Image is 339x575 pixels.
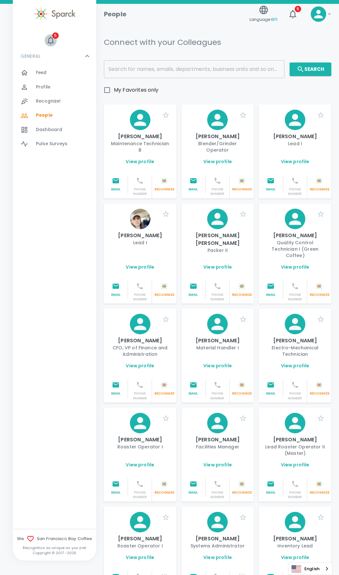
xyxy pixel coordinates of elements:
p: Packer II [187,247,249,254]
img: Sparck logo white [160,282,168,290]
p: [PERSON_NAME] [109,535,171,543]
button: Sparck logo whiteRecognize [230,175,254,194]
span: 5 [295,6,301,12]
p: Email [261,187,280,192]
a: View profile [203,158,232,165]
span: 5 [52,32,59,39]
img: Sparck logo white [238,480,246,488]
p: [PERSON_NAME] [187,535,249,543]
p: [PERSON_NAME] [264,436,326,444]
p: Recognize [155,293,174,297]
span: Dashboard [36,127,62,133]
a: English [288,563,332,575]
img: Sparck logo white [238,282,246,290]
p: Roaster Operator I [109,543,171,549]
button: Language:en [247,3,280,26]
a: View profile [281,462,309,468]
button: Email [104,379,128,398]
img: Sparck logo white [160,480,168,488]
button: Email [182,379,206,398]
button: Email [182,478,206,497]
p: Email [106,391,125,396]
a: View profile [203,554,232,561]
span: My Favorites only [114,86,159,94]
a: View profile [126,363,154,369]
p: [PERSON_NAME] [264,337,326,345]
button: Sparck logo whiteRecognize [307,478,331,497]
p: Roaster Operator I [109,444,171,450]
p: Maintenance Technician B [109,140,171,153]
img: Picture of Adriana [130,209,150,229]
button: 5 [45,34,57,46]
div: GENERAL [13,66,96,154]
p: [PERSON_NAME] [109,133,171,140]
button: Sparck logo whiteRecognize [307,379,331,398]
p: Facilities Manager [187,444,249,450]
p: Material Handler I [187,345,249,351]
span: Language: [250,15,277,24]
p: Blender/Grinder Operator [187,140,249,153]
button: Email [259,175,283,194]
a: View profile [126,462,154,468]
p: Systems Administrator [187,543,249,549]
a: View profile [203,462,232,468]
button: Sparck logo whiteRecognize [152,175,176,194]
button: Sparck logo whiteRecognize [307,175,331,194]
p: [PERSON_NAME] [109,436,171,444]
button: Email [104,175,128,194]
button: Sparck logo whiteRecognize [152,379,176,398]
p: Recognize [310,187,329,192]
p: [PERSON_NAME] [264,232,326,239]
p: Recognize [310,293,329,297]
p: GENERAL [21,53,40,59]
img: Sparck logo white [238,177,246,185]
img: Sparck logo white [315,381,323,389]
p: [PERSON_NAME] [109,337,171,345]
img: Sparck logo white [160,381,168,389]
p: [PERSON_NAME] [187,436,249,444]
span: Profile [36,84,50,90]
a: Recognize! [13,94,96,108]
aside: Language selected: English [288,562,333,575]
a: People [13,108,96,122]
button: Sparck logo whiteRecognize [307,280,331,299]
input: Search for names, emails, departments, business units and so on... [104,60,284,78]
button: Email [104,478,128,497]
p: Email [106,293,125,297]
h1: People [104,9,126,19]
h5: Connect with your Colleagues [104,37,221,47]
img: Sparck logo [34,6,75,21]
a: View profile [281,363,309,369]
p: [PERSON_NAME] [PERSON_NAME] [187,232,249,247]
button: Email [259,478,283,497]
p: Recognize [232,187,251,192]
p: Recognize [232,391,251,396]
a: Profile [13,80,96,94]
span: Pulse Surveys [36,141,67,147]
p: [PERSON_NAME] [264,133,326,140]
p: Email [261,293,280,297]
a: Dashboard [13,123,96,137]
a: Feed [13,66,96,80]
p: Email [184,391,203,396]
p: Inventory Lead [264,543,326,549]
span: We San Francisco Bay Coffee [13,535,96,543]
p: Email [106,187,125,192]
p: Lead I [109,239,171,246]
p: CFO, VP of Finance and Administration [109,345,171,357]
div: Pulse Surveys [13,137,96,151]
button: 5 [285,6,301,22]
p: Email [261,391,280,396]
img: Sparck logo white [160,177,168,185]
a: View profile [203,363,232,369]
a: View profile [281,554,309,561]
img: Sparck logo white [315,480,323,488]
span: en [271,15,277,23]
a: View profile [203,264,232,270]
button: Sparck logo whiteRecognize [230,478,254,497]
p: Recognize [310,490,329,495]
button: Sparck logo whiteRecognize [152,280,176,299]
